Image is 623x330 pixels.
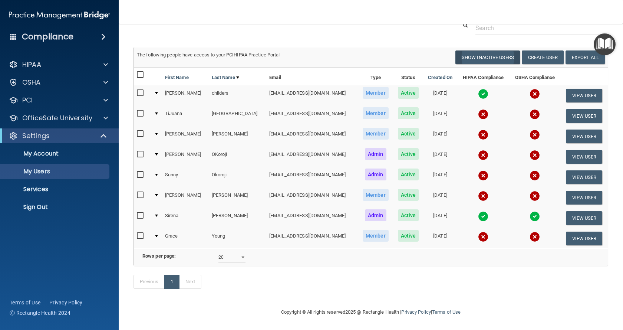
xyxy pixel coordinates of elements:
p: Sign Out [5,203,106,211]
button: Show Inactive Users [455,50,520,64]
span: Member [363,87,389,99]
button: View User [566,130,603,143]
td: [DATE] [423,85,457,106]
td: [PERSON_NAME] [162,126,209,147]
th: HIPAA Compliance [457,68,510,85]
a: HIPAA [9,60,108,69]
td: Grace [162,228,209,248]
button: View User [566,150,603,164]
td: [DATE] [423,187,457,208]
td: TiJuana [162,106,209,126]
td: [EMAIL_ADDRESS][DOMAIN_NAME] [266,106,358,126]
td: [PERSON_NAME] [209,187,267,208]
span: Admin [365,209,386,221]
img: cross.ca9f0e7f.svg [478,170,488,181]
td: Okoroji [209,167,267,187]
a: Export All [566,50,605,64]
img: cross.ca9f0e7f.svg [478,109,488,120]
a: Privacy Policy [401,309,431,315]
p: PCI [22,96,33,105]
p: Services [5,186,106,193]
td: [PERSON_NAME] [209,126,267,147]
img: cross.ca9f0e7f.svg [530,130,540,140]
p: HIPAA [22,60,41,69]
a: Terms of Use [10,299,40,306]
a: Previous [133,275,165,289]
td: [PERSON_NAME] [162,187,209,208]
a: Settings [9,131,108,140]
button: Open Resource Center [594,33,616,55]
div: Copyright © All rights reserved 2025 @ Rectangle Health | | [235,300,506,324]
span: Active [398,128,419,140]
span: Active [398,107,419,119]
p: OSHA [22,78,41,87]
img: tick.e7d51cea.svg [530,211,540,222]
td: [GEOGRAPHIC_DATA] [209,106,267,126]
img: tick.e7d51cea.svg [478,89,488,99]
td: [EMAIL_ADDRESS][DOMAIN_NAME] [266,126,358,147]
span: Active [398,148,419,160]
td: [EMAIL_ADDRESS][DOMAIN_NAME] [266,147,358,167]
button: View User [566,232,603,245]
input: Search [475,21,603,35]
a: OfficeSafe University [9,114,108,122]
span: Active [398,169,419,180]
button: View User [566,191,603,205]
a: Next [179,275,201,289]
td: [DATE] [423,147,457,167]
img: cross.ca9f0e7f.svg [530,109,540,120]
button: View User [566,109,603,123]
td: [PERSON_NAME] [162,85,209,106]
td: [PERSON_NAME] [209,208,267,228]
img: cross.ca9f0e7f.svg [530,150,540,160]
button: Create User [522,50,564,64]
td: OKoroji [209,147,267,167]
img: cross.ca9f0e7f.svg [530,191,540,201]
p: My Users [5,168,106,175]
button: View User [566,211,603,225]
td: Sirena [162,208,209,228]
p: My Account [5,150,106,157]
p: OfficeSafe University [22,114,92,122]
td: childers [209,85,267,106]
a: Created On [428,73,452,82]
span: Admin [365,148,386,160]
img: cross.ca9f0e7f.svg [530,232,540,242]
td: [DATE] [423,228,457,248]
td: [DATE] [423,167,457,187]
img: tick.e7d51cea.svg [478,211,488,222]
th: Email [266,68,358,85]
span: Active [398,209,419,221]
span: Member [363,128,389,140]
a: 1 [164,275,179,289]
a: Last Name [212,73,239,82]
th: OSHA Compliance [510,68,560,85]
img: cross.ca9f0e7f.svg [478,191,488,201]
span: Member [363,230,389,242]
span: Ⓒ Rectangle Health 2024 [10,309,70,317]
img: PMB logo [9,8,110,23]
span: The following people have access to your PCIHIPAA Practice Portal [137,52,280,58]
td: [EMAIL_ADDRESS][DOMAIN_NAME] [266,167,358,187]
span: Member [363,189,389,201]
td: [EMAIL_ADDRESS][DOMAIN_NAME] [266,228,358,248]
a: First Name [165,73,189,82]
img: cross.ca9f0e7f.svg [530,170,540,181]
p: Settings [22,131,50,140]
span: Active [398,87,419,99]
span: Admin [365,169,386,180]
img: cross.ca9f0e7f.svg [478,232,488,242]
img: cross.ca9f0e7f.svg [478,150,488,160]
th: Status [393,68,423,85]
img: cross.ca9f0e7f.svg [530,89,540,99]
a: Terms of Use [432,309,461,315]
a: OSHA [9,78,108,87]
td: [DATE] [423,208,457,228]
span: Active [398,189,419,201]
span: Active [398,230,419,242]
td: [PERSON_NAME] [162,147,209,167]
td: Young [209,228,267,248]
td: Sunny [162,167,209,187]
td: [EMAIL_ADDRESS][DOMAIN_NAME] [266,208,358,228]
h4: Compliance [22,32,73,42]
